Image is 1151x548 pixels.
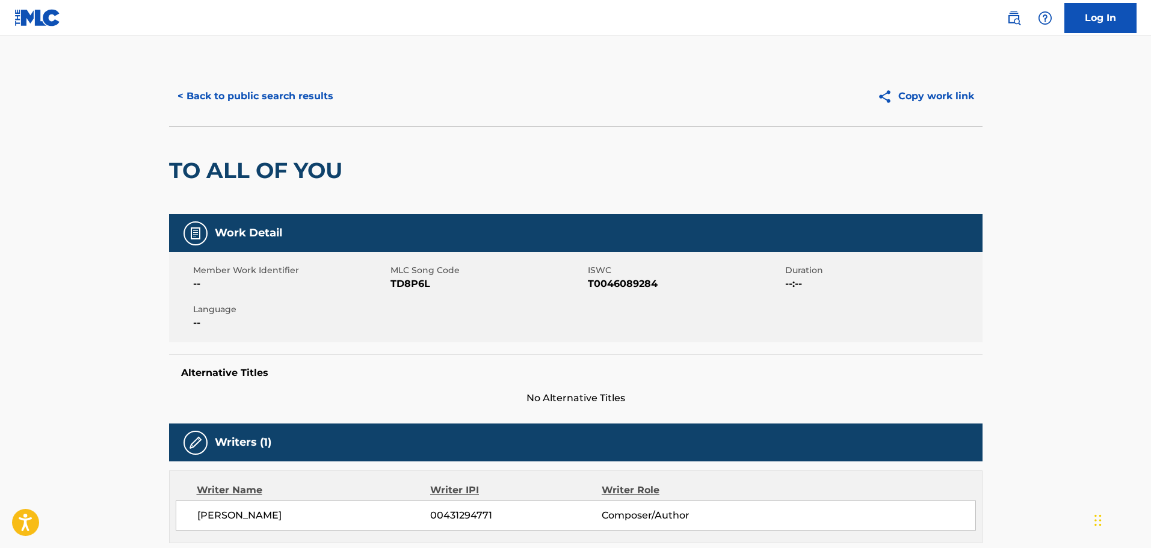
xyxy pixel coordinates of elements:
img: MLC Logo [14,9,61,26]
span: --:-- [785,277,980,291]
a: Log In [1064,3,1137,33]
span: Language [193,303,387,316]
span: Composer/Author [602,508,758,523]
button: < Back to public search results [169,81,342,111]
span: No Alternative Titles [169,391,983,405]
img: Work Detail [188,226,203,241]
span: MLC Song Code [390,264,585,277]
img: Copy work link [877,89,898,104]
span: Duration [785,264,980,277]
h5: Alternative Titles [181,367,970,379]
span: ISWC [588,264,782,277]
span: [PERSON_NAME] [197,508,431,523]
div: Drag [1094,502,1102,538]
h5: Work Detail [215,226,282,240]
iframe: Chat Widget [1091,490,1151,548]
div: Writer IPI [430,483,602,497]
div: Writer Name [197,483,431,497]
span: TD8P6L [390,277,585,291]
h2: TO ALL OF YOU [169,157,348,184]
button: Copy work link [869,81,983,111]
span: 00431294771 [430,508,601,523]
a: Public Search [1002,6,1026,30]
div: Help [1033,6,1057,30]
span: -- [193,316,387,330]
img: Writers [188,436,203,450]
img: search [1007,11,1021,25]
span: T0046089284 [588,277,782,291]
h5: Writers (1) [215,436,271,449]
div: Writer Role [602,483,758,497]
span: -- [193,277,387,291]
img: help [1038,11,1052,25]
span: Member Work Identifier [193,264,387,277]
